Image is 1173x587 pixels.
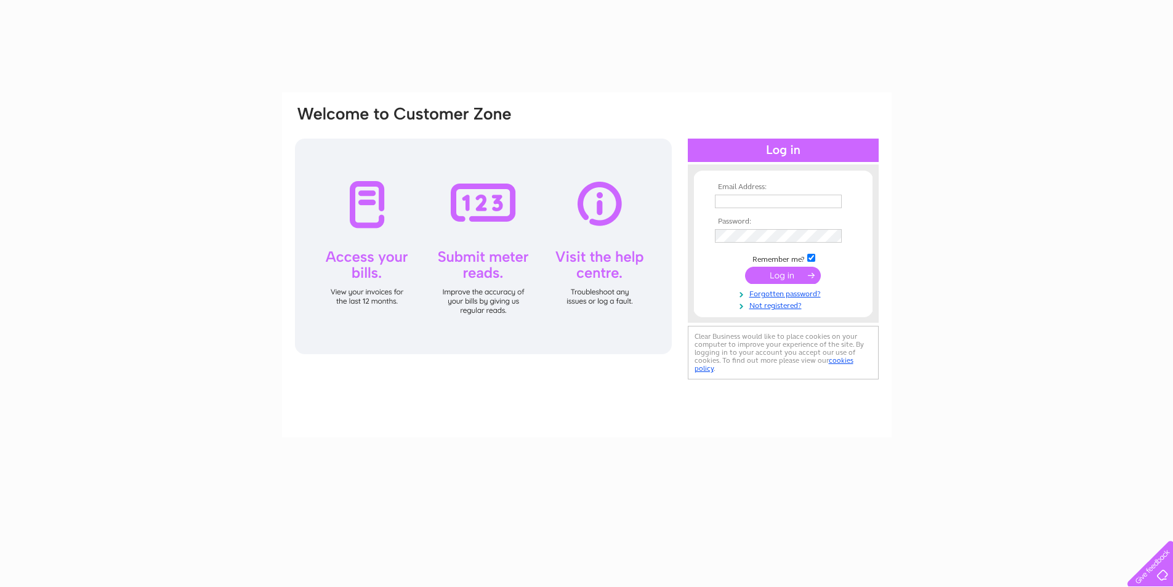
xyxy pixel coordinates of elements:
[715,299,855,310] a: Not registered?
[688,326,879,379] div: Clear Business would like to place cookies on your computer to improve your experience of the sit...
[745,267,821,284] input: Submit
[695,356,853,373] a: cookies policy
[712,183,855,192] th: Email Address:
[715,287,855,299] a: Forgotten password?
[712,252,855,264] td: Remember me?
[712,217,855,226] th: Password:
